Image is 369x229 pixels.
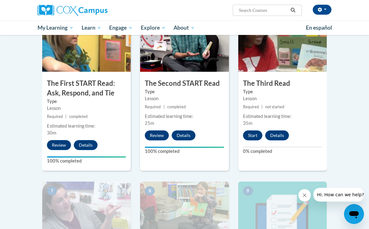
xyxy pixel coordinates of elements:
a: My Learning [33,21,78,35]
label: 100% completed [47,158,126,164]
span: not started [265,105,284,109]
button: Search [288,7,298,14]
span: 7 [47,186,57,196]
span: | [261,105,263,109]
label: 100% completed [145,148,224,155]
span: Engage [109,24,133,32]
a: Cox Campus [38,5,129,16]
h3: The Third Read [238,79,327,88]
button: Details [265,130,289,140]
button: Start [243,130,262,140]
button: Account Settings [313,5,331,15]
span: About [174,24,195,32]
a: En español [302,21,336,34]
span: 8 [145,186,155,196]
div: Lesson [243,95,322,102]
span: | [164,105,165,109]
div: Your progress [47,156,126,158]
button: Details [74,140,98,150]
span: 25m [145,120,154,126]
a: Engage [105,21,137,35]
span: Required [47,114,63,119]
div: Estimated learning time: [145,113,224,120]
a: Learn [78,21,105,35]
span: 30m [47,130,56,135]
span: | [65,114,67,119]
input: Search Courses [238,7,288,14]
img: Course Image [42,9,131,72]
img: Course Image [238,9,327,72]
iframe: Button to launch messaging window [344,204,364,224]
img: Cox Campus [38,5,108,16]
div: Main menu [33,21,336,35]
span: En español [306,24,332,31]
button: Review [145,130,169,140]
button: Review [47,140,71,150]
label: Type [243,88,322,95]
a: Explore [137,21,170,35]
iframe: Close message [298,189,311,202]
span: 9 [243,186,253,196]
span: completed [167,105,186,109]
label: Type [47,98,126,105]
div: Estimated learning time: [47,123,126,129]
div: Lesson [145,95,224,102]
button: Details [172,130,195,140]
iframe: Message from company [313,188,364,202]
span: Required [243,105,259,109]
label: 0% completed [243,148,322,155]
span: 35m [243,120,252,126]
span: completed [69,114,88,119]
a: About [170,21,199,35]
h3: The Second START Read [140,79,229,88]
h3: The First START Read: Ask, Respond, and Tie [42,79,131,98]
span: Explore [141,24,166,32]
label: Type [145,88,224,95]
span: Required [145,105,161,109]
div: Your progress [145,147,224,148]
span: My Learning [38,24,73,32]
div: Lesson [47,105,126,112]
div: Estimated learning time: [243,113,322,120]
span: Learn [82,24,101,32]
img: Course Image [140,9,229,72]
